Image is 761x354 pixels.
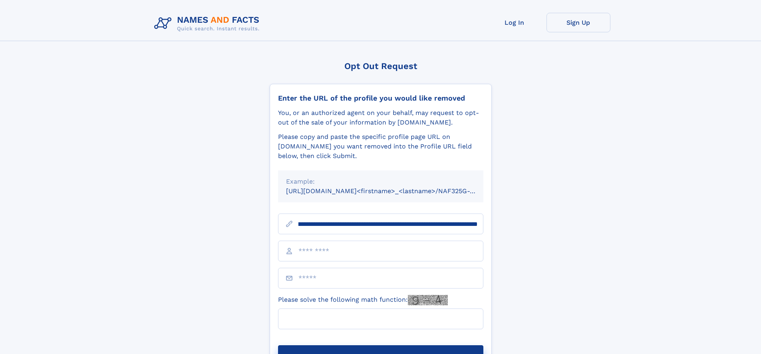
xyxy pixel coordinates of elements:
[286,187,499,195] small: [URL][DOMAIN_NAME]<firstname>_<lastname>/NAF325G-xxxxxxxx
[278,94,483,103] div: Enter the URL of the profile you would like removed
[278,108,483,127] div: You, or an authorized agent on your behalf, may request to opt-out of the sale of your informatio...
[151,13,266,34] img: Logo Names and Facts
[278,295,448,305] label: Please solve the following math function:
[546,13,610,32] a: Sign Up
[483,13,546,32] a: Log In
[270,61,492,71] div: Opt Out Request
[286,177,475,186] div: Example:
[278,132,483,161] div: Please copy and paste the specific profile page URL on [DOMAIN_NAME] you want removed into the Pr...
